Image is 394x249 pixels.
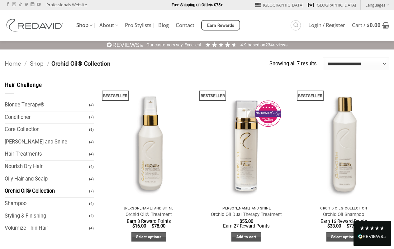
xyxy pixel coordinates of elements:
[5,185,89,197] a: Orchid Oil® Collection
[265,42,273,47] span: 234
[358,233,386,241] div: Read All Reviews
[5,60,21,67] a: Home
[37,2,40,7] a: Follow on YouTube
[327,223,341,229] bdi: 33.00
[106,206,191,210] p: [PERSON_NAME] and Shine
[5,59,269,69] nav: Breadcrumb
[47,60,50,67] span: /
[158,20,169,31] a: Blog
[201,20,240,31] a: Earn Rewards
[5,148,89,160] a: Hair Treatments
[132,223,146,229] bdi: 16.00
[89,124,94,135] span: (8)
[89,137,94,148] span: (4)
[201,81,292,203] img: REDAVID Orchid Oil Dual Therapy ~ Award Winning Curl Care
[99,19,118,31] a: About
[5,82,42,88] span: Hair Challenge
[323,212,364,218] a: Orchid Oil Shampoo
[30,60,44,67] a: Shop
[24,60,27,67] span: /
[358,234,386,239] img: REVIEWS.io
[89,198,94,209] span: (4)
[5,136,89,148] a: [PERSON_NAME] and Shine
[152,223,165,229] bdi: 78.00
[269,60,317,68] p: Showing all 7 results
[89,223,94,234] span: (4)
[240,218,253,224] bdi: 55.00
[5,173,89,185] a: Oily Hair and Scalp
[127,218,171,224] span: Earn 8 Reward Points
[204,206,289,210] p: [PERSON_NAME] and Shine
[89,149,94,160] span: (4)
[273,42,287,47] span: reviews
[301,206,386,210] p: Orchid Oil® Collection
[365,0,389,9] a: Languages
[308,0,356,10] a: [GEOGRAPHIC_DATA]
[152,223,154,229] span: $
[248,42,265,47] span: Based on
[352,23,381,28] span: Cart /
[5,124,89,136] a: Core Collection
[25,2,28,7] a: Follow on Twitter
[126,212,172,218] a: Orchid Oil® Treatment
[360,226,385,231] div: 4.8 Stars
[5,198,89,210] a: Shampoo
[107,42,143,48] img: REVIEWS.io
[103,81,194,203] img: REDAVID Orchid Oil Treatment 90ml
[240,218,242,224] span: $
[291,20,301,31] a: Search
[89,161,94,172] span: (4)
[240,42,248,47] span: 4.9
[207,22,235,29] span: Earn Rewards
[347,223,349,229] span: $
[172,2,223,7] strong: Free Shipping on Orders $75+
[255,0,303,10] a: [GEOGRAPHIC_DATA]
[89,186,94,197] span: (7)
[125,20,151,31] a: Pro Stylists
[367,21,370,29] span: $
[5,222,89,234] a: Volumize Thin Hair
[308,23,345,28] span: Login / Register
[132,223,135,229] span: $
[89,210,94,221] span: (4)
[5,111,89,124] a: Conditioner
[367,21,381,29] bdi: 0.00
[147,223,150,229] span: –
[223,223,270,229] span: Earn 27 Reward Points
[323,58,389,70] select: Shop order
[184,42,202,48] div: Excellent
[327,223,330,229] span: $
[5,161,89,173] a: Nourish Dry Hair
[76,19,93,31] a: Shop
[131,232,166,242] a: Select options for “Orchid Oil® Treatment”
[18,2,22,7] a: Follow on TikTok
[347,223,360,229] bdi: 77.00
[352,18,389,32] a: View cart
[12,2,16,7] a: Follow on Instagram
[5,210,89,222] a: Styling & Finishing
[326,232,361,242] a: Select options for “Orchid Oil Shampoo”
[342,223,345,229] span: –
[211,212,282,218] a: Orchid Oil Dual Therapy Treatment
[5,19,67,32] img: REDAVID Salon Products | United States
[89,112,94,123] span: (7)
[231,232,261,242] a: Add to cart: “Orchid Oil Dual Therapy Treatment”
[308,20,345,31] a: Login / Register
[176,20,194,31] a: Contact
[89,100,94,110] span: (4)
[146,42,183,48] div: Our customers say
[354,221,391,246] div: Read All Reviews
[89,174,94,185] span: (4)
[320,218,367,224] span: Earn 16 Reward Points
[31,2,34,7] a: Follow on LinkedIn
[298,81,389,203] img: REDAVID Orchid Oil Shampoo
[5,99,89,111] a: Blonde Therapy®
[6,2,10,7] a: Follow on Facebook
[205,41,237,48] div: 4.91 Stars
